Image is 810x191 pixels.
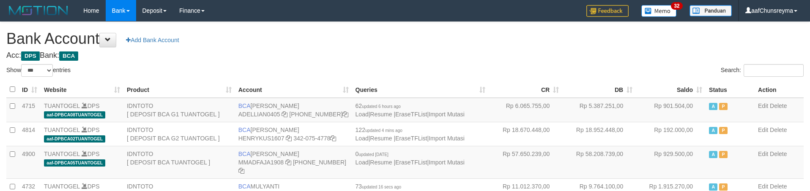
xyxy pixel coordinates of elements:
a: Edit [758,151,768,157]
h1: Bank Account [6,30,804,47]
td: Rp 6.065.755,00 [489,98,562,122]
span: aaf-DPBCA05TUANTOGEL [44,159,105,167]
a: Copy MMADFAJA1908 to clipboard [285,159,291,166]
a: EraseTFList [395,135,427,142]
a: TUANTOGEL [44,183,80,190]
a: Load [356,135,369,142]
td: Rp 192.000,00 [636,122,706,146]
a: MMADFAJA1908 [238,159,284,166]
span: Active [709,183,717,191]
a: Edit [758,102,768,109]
td: Rp 58.208.739,00 [562,146,636,178]
span: Active [709,151,717,158]
input: Search: [744,64,804,77]
a: Import Mutasi [429,135,465,142]
a: Add Bank Account [120,33,184,47]
a: Copy ADELLIAN0405 to clipboard [282,111,287,118]
a: Resume [370,111,392,118]
span: Paused [719,103,728,110]
td: DPS [41,122,123,146]
th: Status [706,81,755,98]
span: aaf-DPBCA08TUANTOGEL [44,111,105,118]
span: 62 [356,102,401,109]
span: Paused [719,183,728,191]
span: | | | [356,151,465,166]
a: Import Mutasi [429,159,465,166]
span: updated 4 mins ago [365,128,402,133]
span: Paused [719,127,728,134]
td: DPS [41,98,123,122]
span: BCA [238,102,251,109]
th: Action [755,81,804,98]
img: panduan.png [690,5,732,16]
span: Active [709,127,717,134]
label: Show entries [6,64,71,77]
th: ID: activate to sort column ascending [19,81,41,98]
span: updated [DATE] [358,152,388,157]
a: Delete [770,102,787,109]
th: Saldo: activate to sort column ascending [636,81,706,98]
td: Rp 5.387.251,00 [562,98,636,122]
span: BCA [238,126,251,133]
th: Product: activate to sort column ascending [123,81,235,98]
span: 73 [356,183,401,190]
th: DB: activate to sort column ascending [562,81,636,98]
a: Copy 3420754778 to clipboard [330,135,336,142]
td: DPS [41,146,123,178]
td: Rp 929.500,00 [636,146,706,178]
span: aaf-DPBCA02TUANTOGEL [44,135,105,143]
span: | | | [356,102,465,118]
span: BCA [59,51,78,61]
td: 4814 [19,122,41,146]
a: Load [356,159,369,166]
td: 4900 [19,146,41,178]
h4: Acc: Bank: [6,51,804,60]
a: TUANTOGEL [44,102,80,109]
span: 122 [356,126,402,133]
a: Delete [770,151,787,157]
td: [PERSON_NAME] [PHONE_NUMBER] [235,146,352,178]
td: IDNTOTO [ DEPOSIT BCA G2 TUANTOGEL ] [123,122,235,146]
td: IDNTOTO [ DEPOSIT BCA TUANTOGEL ] [123,146,235,178]
a: Edit [758,126,768,133]
a: ADELLIAN0405 [238,111,280,118]
a: Resume [370,135,392,142]
label: Search: [721,64,804,77]
td: [PERSON_NAME] 342-075-4778 [235,122,352,146]
a: TUANTOGEL [44,151,80,157]
img: Button%20Memo.svg [641,5,677,17]
th: Website: activate to sort column ascending [41,81,123,98]
a: Copy 5655032115 to clipboard [342,111,348,118]
span: 0 [356,151,389,157]
a: Import Mutasi [429,111,465,118]
select: Showentries [21,64,53,77]
a: EraseTFList [395,111,427,118]
span: | | | [356,126,465,142]
a: Copy 4062282031 to clipboard [238,167,244,174]
td: 4715 [19,98,41,122]
td: Rp 57.650.239,00 [489,146,562,178]
span: DPS [21,51,40,61]
th: Account: activate to sort column ascending [235,81,352,98]
a: Delete [770,183,787,190]
td: Rp 18.670.448,00 [489,122,562,146]
a: TUANTOGEL [44,126,80,133]
td: [PERSON_NAME] [PHONE_NUMBER] [235,98,352,122]
td: Rp 901.504,00 [636,98,706,122]
a: Delete [770,126,787,133]
span: updated 16 secs ago [362,185,401,189]
td: IDNTOTO [ DEPOSIT BCA G1 TUANTOGEL ] [123,98,235,122]
span: Active [709,103,717,110]
span: Paused [719,151,728,158]
a: Load [356,111,369,118]
a: Edit [758,183,768,190]
img: Feedback.jpg [586,5,629,17]
span: updated 6 hours ago [362,104,401,109]
span: BCA [238,151,251,157]
a: Copy HENRYKUS1607 to clipboard [286,135,292,142]
th: Queries: activate to sort column ascending [352,81,489,98]
span: BCA [238,183,251,190]
th: CR: activate to sort column ascending [489,81,562,98]
a: Resume [370,159,392,166]
span: 32 [671,2,682,10]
